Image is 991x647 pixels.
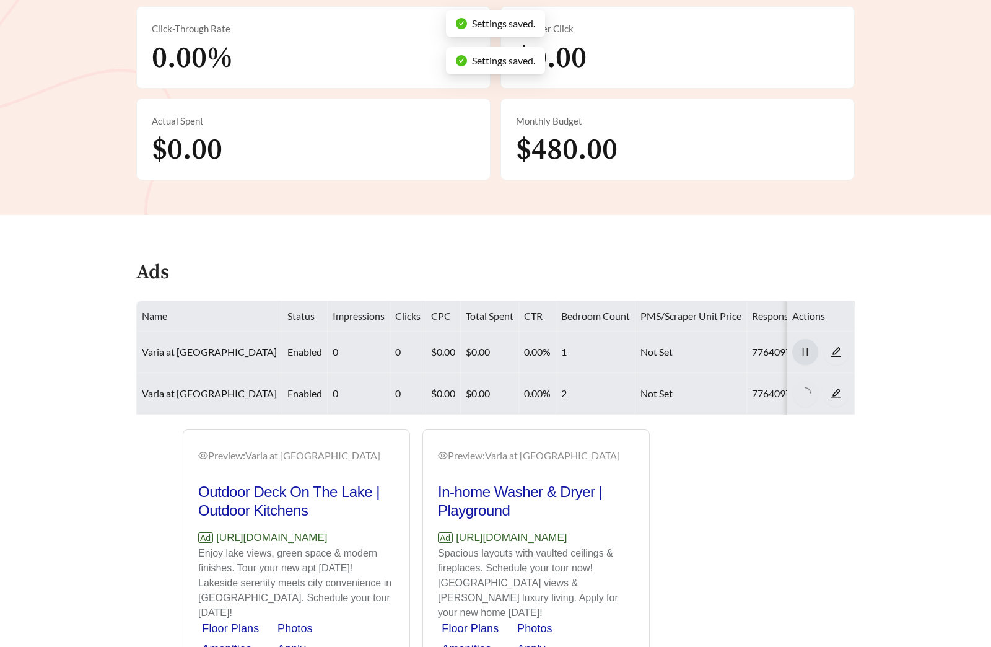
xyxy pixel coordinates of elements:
[456,18,467,29] span: check-circle
[747,373,831,415] td: 776409746776
[152,40,233,77] span: 0.00%
[456,55,467,66] span: check-circle
[823,346,849,358] a: edit
[328,301,390,332] th: Impressions
[137,301,282,332] th: Name
[824,346,849,358] span: edit
[635,373,747,415] td: Not Set
[823,387,849,399] a: edit
[516,40,587,77] span: $0.00
[438,448,634,463] div: Preview: Varia at [GEOGRAPHIC_DATA]
[426,332,461,373] td: $0.00
[282,301,328,332] th: Status
[152,22,475,36] div: Click-Through Rate
[792,339,818,365] button: pause
[472,17,535,29] span: Settings saved.
[800,387,811,398] span: loading
[152,131,222,169] span: $0.00
[519,332,556,373] td: 0.00%
[824,388,849,399] span: edit
[516,22,839,36] div: Cost Per Click
[635,332,747,373] td: Not Set
[152,114,475,128] div: Actual Spent
[556,332,635,373] td: 1
[136,262,169,284] h4: Ads
[390,332,426,373] td: 0
[438,530,634,546] p: [URL][DOMAIN_NAME]
[461,332,519,373] td: $0.00
[517,622,552,635] a: Photos
[438,532,453,543] span: Ad
[524,310,543,322] span: CTR
[426,373,461,415] td: $0.00
[472,55,535,66] span: Settings saved.
[390,373,426,415] td: 0
[787,301,855,332] th: Actions
[287,346,322,358] span: enabled
[823,381,849,407] button: edit
[142,387,277,399] a: Varia at [GEOGRAPHIC_DATA]
[516,114,839,128] div: Monthly Budget
[431,310,451,322] span: CPC
[438,546,634,620] p: Spacious layouts with vaulted ceilings & fireplaces. Schedule your tour now! [GEOGRAPHIC_DATA] vi...
[287,387,322,399] span: enabled
[747,332,831,373] td: 776409746542
[442,622,499,635] a: Floor Plans
[556,373,635,415] td: 2
[142,346,277,358] a: Varia at [GEOGRAPHIC_DATA]
[793,346,818,358] span: pause
[556,301,635,332] th: Bedroom Count
[747,301,831,332] th: Responsive Ad Id
[516,131,618,169] span: $480.00
[390,301,426,332] th: Clicks
[461,373,519,415] td: $0.00
[519,373,556,415] td: 0.00%
[438,451,448,460] span: eye
[635,301,747,332] th: PMS/Scraper Unit Price
[328,373,390,415] td: 0
[823,339,849,365] button: edit
[328,332,390,373] td: 0
[438,483,634,520] h2: In-home Washer & Dryer | Playground
[461,301,519,332] th: Total Spent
